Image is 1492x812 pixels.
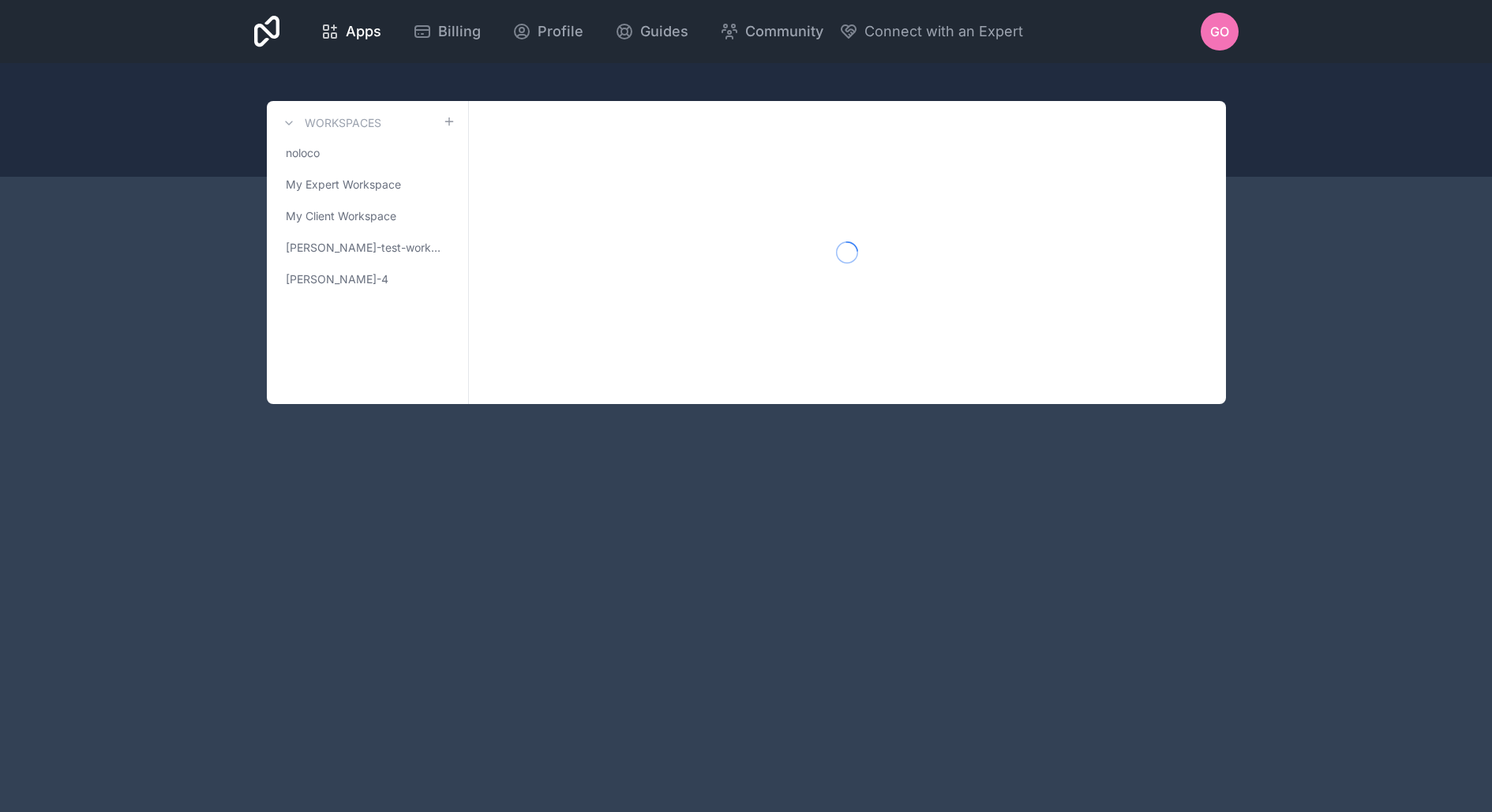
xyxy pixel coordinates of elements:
span: My Client Workspace [286,208,396,224]
a: [PERSON_NAME]-4 [279,265,455,294]
a: Community [707,14,836,49]
span: Guides [640,21,688,43]
a: Guides [602,14,701,49]
span: GO [1210,22,1229,41]
span: noloco [286,145,320,161]
a: Apps [308,14,394,49]
a: Profile [500,14,596,49]
span: Apps [346,21,381,43]
span: My Expert Workspace [286,177,401,193]
a: Billing [400,14,493,49]
span: Billing [438,21,481,43]
a: Workspaces [279,114,381,133]
a: noloco [279,139,455,167]
h3: Workspaces [305,115,381,131]
span: Profile [538,21,583,43]
span: Community [745,21,823,43]
a: My Expert Workspace [279,170,455,199]
span: [PERSON_NAME]-test-workspace [286,240,443,256]
span: Connect with an Expert [864,21,1023,43]
a: [PERSON_NAME]-test-workspace [279,234,455,262]
a: My Client Workspace [279,202,455,230]
span: [PERSON_NAME]-4 [286,271,388,287]
button: Connect with an Expert [839,21,1023,43]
